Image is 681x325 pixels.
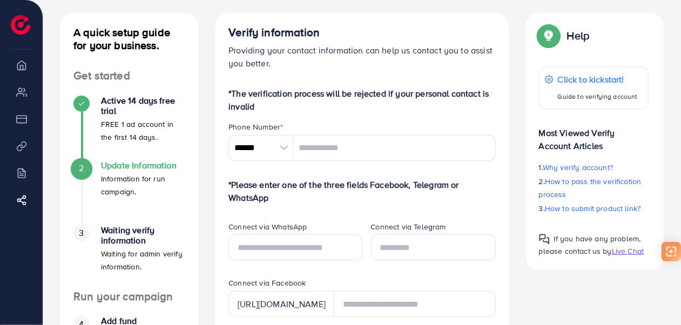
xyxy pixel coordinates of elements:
[60,96,198,160] li: Active 14 days free trial
[612,246,644,256] span: Live Chat
[543,162,613,173] span: Why verify account?
[60,26,198,52] h4: A quick setup guide for your business.
[539,161,649,174] p: 1.
[228,221,307,232] label: Connect via WhatsApp
[60,160,198,225] li: Update Information
[228,44,496,70] p: Providing your contact information can help us contact you to assist you better.
[11,15,30,35] img: logo
[60,69,198,83] h4: Get started
[101,225,185,246] h4: Waiting verify information
[635,276,673,317] iframe: Chat
[539,118,649,152] p: Most Viewed Verify Account Articles
[101,96,185,116] h4: Active 14 days free trial
[545,203,640,214] span: How to submit product link?
[101,247,185,273] p: Waiting for admin verify information.
[539,234,550,245] img: Popup guide
[539,202,649,215] p: 3.
[79,162,84,174] span: 2
[60,225,198,290] li: Waiting verify information
[228,26,496,39] h4: Verify information
[101,160,185,171] h4: Update Information
[60,290,198,303] h4: Run your campaign
[228,277,306,288] label: Connect via Facebook
[558,90,638,103] p: Guide to verifying account
[539,26,558,45] img: Popup guide
[371,221,446,232] label: Connect via Telegram
[228,291,334,317] div: [URL][DOMAIN_NAME]
[228,87,496,113] p: *The verification process will be rejected if your personal contact is invalid
[539,233,641,256] span: If you have any problem, please contact us by
[101,118,185,144] p: FREE 1 ad account in the first 14 days.
[101,172,185,198] p: Information for run campaign.
[228,178,496,204] p: *Please enter one of the three fields Facebook, Telegram or WhatsApp
[539,176,642,200] span: How to pass the verification process
[567,29,590,42] p: Help
[79,227,84,239] span: 3
[558,73,638,86] p: Click to kickstart!
[228,121,283,132] label: Phone Number
[539,175,649,201] p: 2.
